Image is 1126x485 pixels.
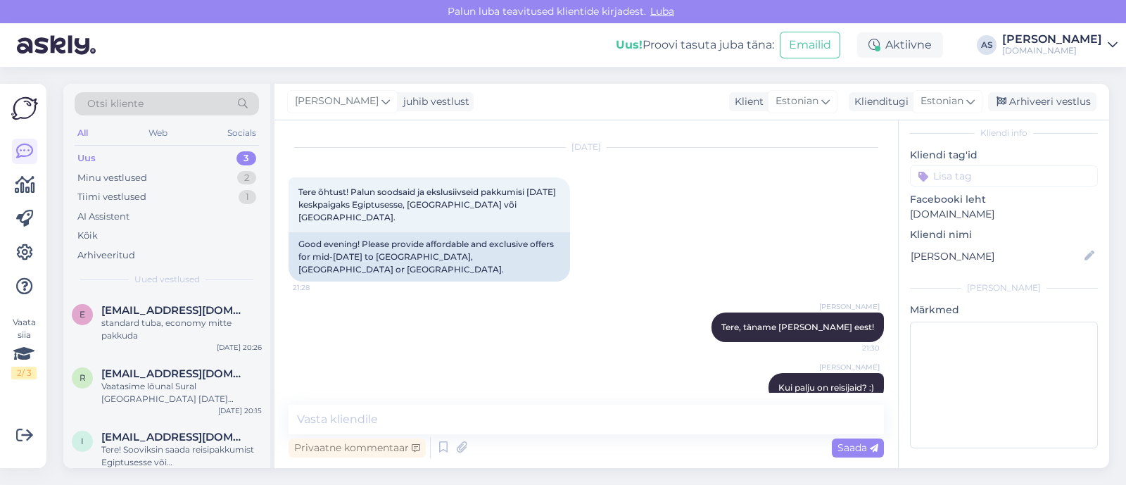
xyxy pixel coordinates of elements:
[776,94,818,109] span: Estonian
[77,171,147,185] div: Minu vestlused
[910,148,1098,163] p: Kliendi tag'id
[910,303,1098,317] p: Märkmed
[146,124,170,142] div: Web
[75,124,91,142] div: All
[1002,34,1102,45] div: [PERSON_NAME]
[910,282,1098,294] div: [PERSON_NAME]
[11,316,37,379] div: Vaata siia
[289,439,426,458] div: Privaatne kommentaar
[646,5,678,18] span: Luba
[988,92,1096,111] div: Arhiveeri vestlus
[101,380,262,405] div: Vaatasime lõunal Sural [GEOGRAPHIC_DATA] [DATE] väljumisega ja 7 päeva. Nüüd vaatasin et saab ain...
[134,273,200,286] span: Uued vestlused
[910,207,1098,222] p: [DOMAIN_NAME]
[819,301,880,312] span: [PERSON_NAME]
[921,94,963,109] span: Estonian
[81,436,84,446] span: i
[1002,34,1118,56] a: [PERSON_NAME][DOMAIN_NAME]
[778,382,874,393] span: Kui palju on reisijaid? :)
[239,190,256,204] div: 1
[101,443,262,469] div: Tere! Sooviksin saada reisipakkumist Egiptusesse või [DEMOGRAPHIC_DATA]. Kuupäevad mis sobivad ol...
[729,94,764,109] div: Klient
[293,282,346,293] span: 21:28
[289,232,570,282] div: Good evening! Please provide affordable and exclusive offers for mid-[DATE] to [GEOGRAPHIC_DATA],...
[80,372,86,383] span: r
[289,141,884,153] div: [DATE]
[616,38,643,51] b: Uus!
[87,96,144,111] span: Otsi kliente
[977,35,997,55] div: AS
[721,322,874,332] span: Tere, täname [PERSON_NAME] eest!
[77,190,146,204] div: Tiimi vestlused
[101,317,262,342] div: standard tuba, economy mitte pakkuda
[236,151,256,165] div: 3
[224,124,259,142] div: Socials
[77,210,129,224] div: AI Assistent
[911,248,1082,264] input: Lisa nimi
[780,32,840,58] button: Emailid
[398,94,469,109] div: juhib vestlust
[298,187,558,222] span: Tere õhtust! Palun soodsaid ja ekslusiivseid pakkumisi [DATE] keskpaigaks Egiptusesse, [GEOGRAPHI...
[77,248,135,263] div: Arhiveeritud
[910,165,1098,187] input: Lisa tag
[616,37,774,53] div: Proovi tasuta juba täna:
[80,309,85,320] span: e
[849,94,909,109] div: Klienditugi
[101,367,248,380] span: raunonurklik@gmail.com
[101,304,248,317] span: ene.erk1968@gmail.com
[857,32,943,58] div: Aktiivne
[1002,45,1102,56] div: [DOMAIN_NAME]
[237,171,256,185] div: 2
[218,405,262,416] div: [DATE] 20:15
[77,229,98,243] div: Kõik
[11,367,37,379] div: 2 / 3
[819,362,880,372] span: [PERSON_NAME]
[217,342,262,353] div: [DATE] 20:26
[910,127,1098,139] div: Kliendi info
[827,343,880,353] span: 21:30
[837,441,878,454] span: Saada
[295,94,379,109] span: [PERSON_NAME]
[77,151,96,165] div: Uus
[101,431,248,443] span: ian.karuse@gmail.com
[910,227,1098,242] p: Kliendi nimi
[11,95,38,122] img: Askly Logo
[910,192,1098,207] p: Facebooki leht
